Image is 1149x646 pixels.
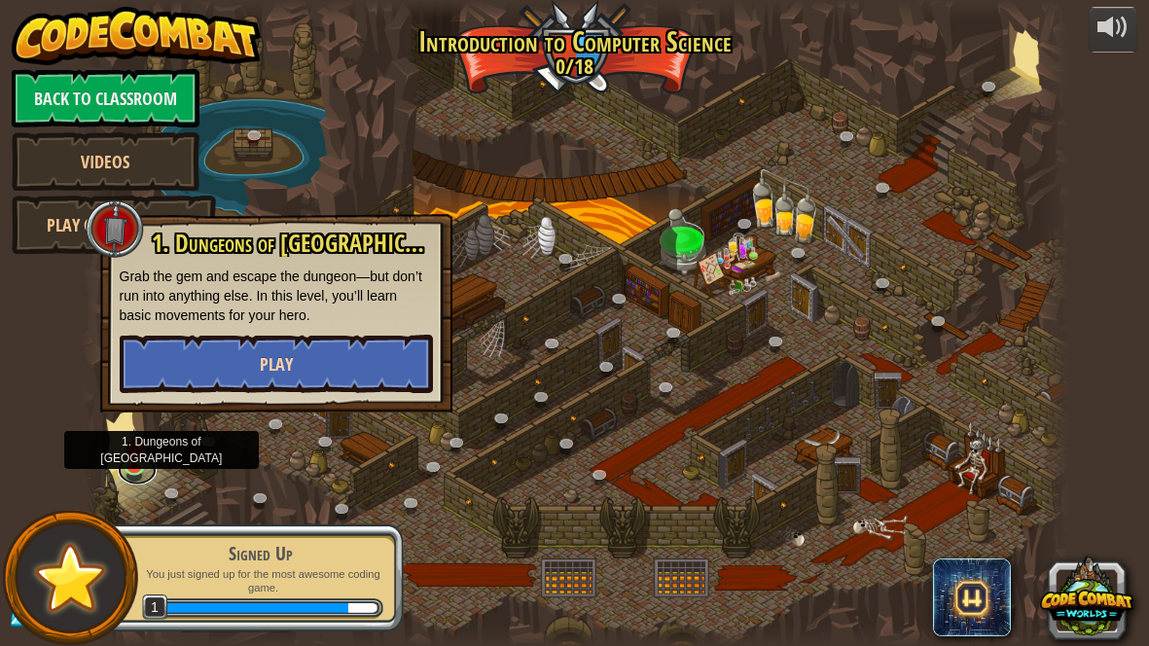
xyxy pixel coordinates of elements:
[120,267,433,325] p: Grab the gem and escape the dungeon—but don’t run into anything else. In this level, you’ll learn...
[12,196,216,254] a: Play Golden Goal
[260,352,293,377] span: Play
[26,534,115,621] img: default.png
[1089,7,1137,53] button: Adjust volume
[120,335,433,393] button: Play
[152,227,468,260] span: 1. Dungeons of [GEOGRAPHIC_DATA]
[138,567,383,595] p: You just signed up for the most awesome coding game.
[12,132,199,191] a: Videos
[12,7,261,65] img: CodeCombat - Learn how to code by playing a game
[123,429,146,470] img: level-banner-unstarted.png
[12,69,199,127] a: Back to Classroom
[138,540,383,567] div: Signed Up
[142,594,168,621] span: 1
